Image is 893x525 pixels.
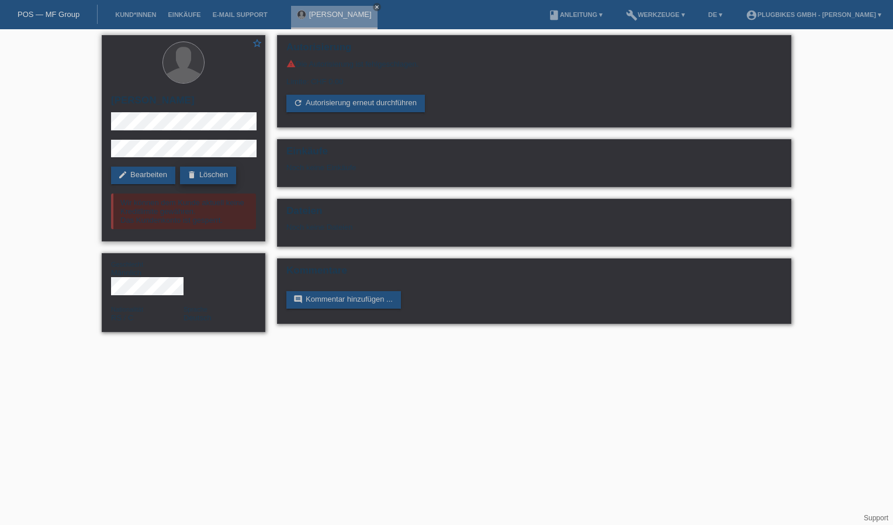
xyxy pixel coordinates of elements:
[746,9,757,21] i: account_circle
[373,3,381,11] a: close
[207,11,274,18] a: E-Mail Support
[111,95,256,112] h2: [PERSON_NAME]
[286,291,401,309] a: commentKommentar hinzufügen ...
[286,59,782,68] div: Die Autorisierung ist fehlgeschlagen.
[111,306,143,313] span: Nationalität
[252,38,262,49] i: star_border
[864,514,888,522] a: Support
[740,11,887,18] a: account_circlePlugBikes GmbH - [PERSON_NAME] ▾
[252,38,262,50] a: star_border
[286,223,643,232] div: Noch keine Dateien
[111,313,133,322] span: Serbien / C / 31.03.1995
[542,11,608,18] a: bookAnleitung ▾
[702,11,728,18] a: DE ▾
[184,313,212,322] span: Deutsch
[184,306,207,313] span: Sprache
[293,295,303,304] i: comment
[109,11,162,18] a: Kund*innen
[286,95,425,112] a: refreshAutorisierung erneut durchführen
[286,68,782,86] div: Limite: CHF 0.00
[548,9,560,21] i: book
[187,170,196,179] i: delete
[286,42,782,59] h2: Autorisierung
[111,260,184,277] div: Männlich
[293,98,303,108] i: refresh
[111,261,143,268] span: Geschlecht
[18,10,79,19] a: POS — MF Group
[309,10,372,19] a: [PERSON_NAME]
[286,265,782,282] h2: Kommentare
[111,194,256,229] div: Wir können dem Kunde aktuell keine Kreditlimite gewähren. Das Kundenkonto ist gesperrt.
[111,167,175,184] a: editBearbeiten
[118,170,127,179] i: edit
[180,167,236,184] a: deleteLöschen
[286,146,782,163] h2: Einkäufe
[286,205,782,223] h2: Dateien
[374,4,380,10] i: close
[626,9,638,21] i: build
[162,11,206,18] a: Einkäufe
[286,163,782,181] div: Noch keine Einkäufe
[620,11,691,18] a: buildWerkzeuge ▾
[286,59,296,68] i: warning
